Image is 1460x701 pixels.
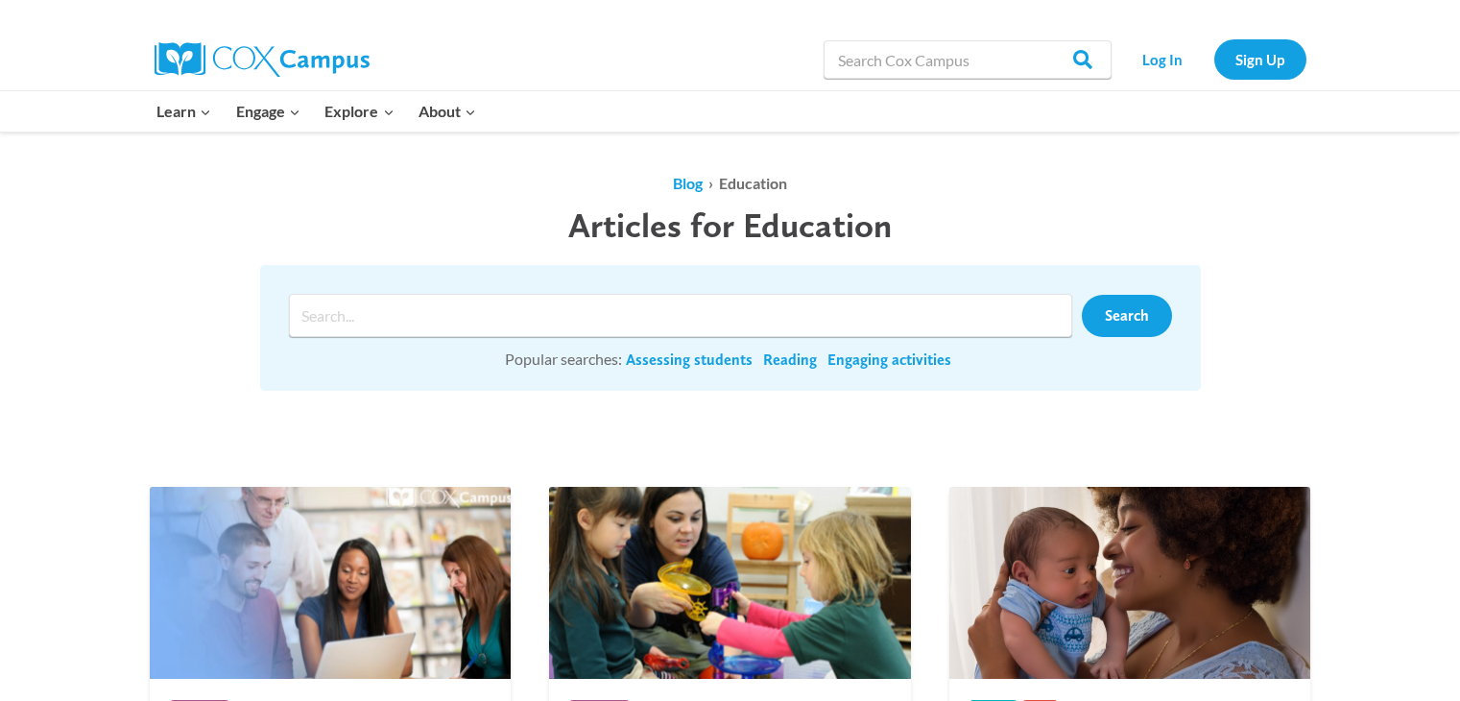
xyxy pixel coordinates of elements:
span: Search [1105,306,1149,325]
a: Reading [763,350,817,371]
input: Search input [289,294,1072,337]
form: Search form [289,294,1082,337]
img: Cox Campus [155,42,370,77]
span: Engage [236,99,300,124]
span: About [419,99,476,124]
ol: › [260,171,1201,196]
span: Learn [156,99,211,124]
nav: Secondary Navigation [1121,39,1306,79]
span: Education [719,174,787,192]
a: Search [1082,295,1172,337]
span: Articles for Education [568,205,892,246]
a: Log In [1121,39,1205,79]
nav: Primary Navigation [145,91,489,132]
a: Blog [673,174,703,192]
span: Explore [324,99,394,124]
a: Engaging activities [827,350,951,371]
span: Popular searches: [505,350,622,368]
a: Sign Up [1214,39,1306,79]
input: Search Cox Campus [824,40,1112,79]
a: Assessing students [626,350,753,371]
